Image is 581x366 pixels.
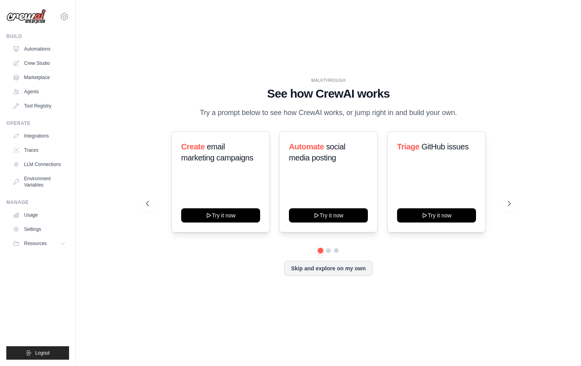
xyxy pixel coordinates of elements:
[9,57,69,70] a: Crew Studio
[9,158,69,171] a: LLM Connections
[181,208,260,223] button: Try it now
[289,208,368,223] button: Try it now
[397,142,420,151] span: Triage
[6,120,69,126] div: Operate
[35,350,50,356] span: Logout
[289,142,324,151] span: Automate
[9,71,69,84] a: Marketplace
[9,100,69,112] a: Tool Registry
[6,9,46,24] img: Logo
[146,77,511,83] div: WALKTHROUGH
[9,237,69,250] button: Resources
[196,107,461,119] p: Try a prompt below to see how CrewAI works, or jump right in and build your own.
[421,142,468,151] span: GitHub issues
[9,209,69,221] a: Usage
[24,240,47,247] span: Resources
[9,223,69,236] a: Settings
[9,172,69,191] a: Environment Variables
[6,346,69,360] button: Logout
[9,85,69,98] a: Agents
[9,130,69,142] a: Integrations
[284,261,372,276] button: Skip and explore on my own
[181,142,253,162] span: email marketing campaigns
[397,208,476,223] button: Try it now
[181,142,205,151] span: Create
[6,199,69,206] div: Manage
[6,33,69,40] div: Build
[146,87,511,101] h1: See how CrewAI works
[9,43,69,55] a: Automations
[9,144,69,157] a: Traces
